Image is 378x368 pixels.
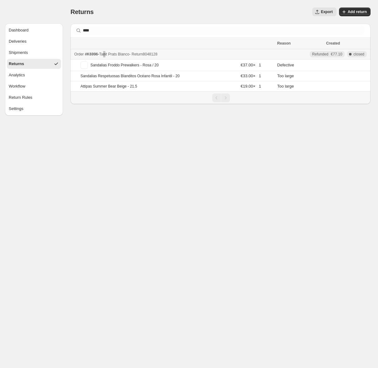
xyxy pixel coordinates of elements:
[9,106,23,112] span: Settings
[74,52,84,56] span: Order
[80,74,179,79] p: Sandalias Respetuosas Blanditos Océano Rosa Infantil - 20
[241,74,261,78] span: €33.00 × 1
[9,61,24,67] span: Returns
[7,81,61,91] button: Workflow
[331,52,342,57] span: €77.10
[326,41,340,45] span: Created
[7,70,61,80] button: Analytics
[7,93,61,103] button: Return Rules
[7,59,61,69] button: Returns
[312,7,337,16] button: Export
[339,7,371,16] button: Add return
[9,27,29,33] span: Dashboard
[7,104,61,114] button: Settings
[275,81,324,92] td: Too large
[70,8,93,15] span: Returns
[277,41,291,45] span: Reason
[80,84,137,89] p: Attipas Summer Bear Beige - 21.5
[80,61,88,69] img: EpRngnpa--product
[9,50,28,56] span: Shipments
[9,83,25,89] span: Workflow
[85,52,98,56] span: #K6996
[129,52,157,56] span: - Return 8048128
[241,63,261,67] span: €37.00 × 1
[9,94,32,101] span: Return Rules
[9,38,26,45] span: Deliveries
[275,60,324,71] td: Defective
[74,51,273,57] div: -
[70,91,371,104] nav: Pagination
[321,9,333,14] span: Export
[9,72,25,78] span: Analytics
[7,25,61,35] button: Dashboard
[7,36,61,46] button: Deliveries
[90,63,159,68] p: Sandalias Froddo Prewalkers - Rosa / 20
[348,9,367,14] span: Add return
[312,52,342,57] div: Refunded
[353,52,364,57] span: closed
[241,84,261,88] span: €19.00 × 1
[7,48,61,58] button: Shipments
[99,52,129,56] span: Tanit Prats Blanco
[275,71,324,81] td: Too large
